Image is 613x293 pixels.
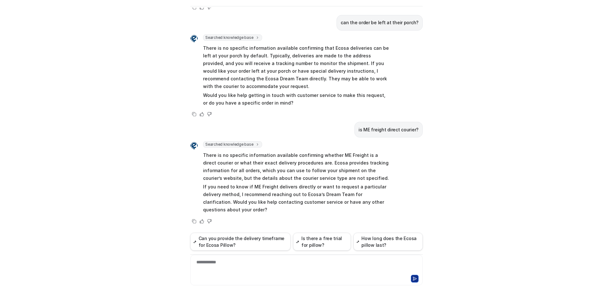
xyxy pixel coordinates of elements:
[190,233,291,251] button: Can you provide the delivery timeframe for Ecosa Pillow?
[190,142,198,150] img: Widget
[203,151,390,182] p: There is no specific information available confirming whether ME Freight is a direct courier or w...
[203,141,262,148] span: Searched knowledge base
[341,19,419,26] p: can the order be left at their porch?
[190,35,198,42] img: Widget
[293,233,351,251] button: Is there a free trial for pillow?
[203,44,390,90] p: There is no specific information available confirming that Ecosa deliveries can be left at your p...
[203,34,262,41] span: Searched knowledge base
[353,233,423,251] button: How long does the Ecosa pillow last?
[359,126,419,134] p: is ME freight direct courier?
[203,183,390,214] p: If you need to know if ME Freight delivers directly or want to request a particular delivery meth...
[203,92,390,107] p: Would you like help getting in touch with customer service to make this request, or do you have a...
